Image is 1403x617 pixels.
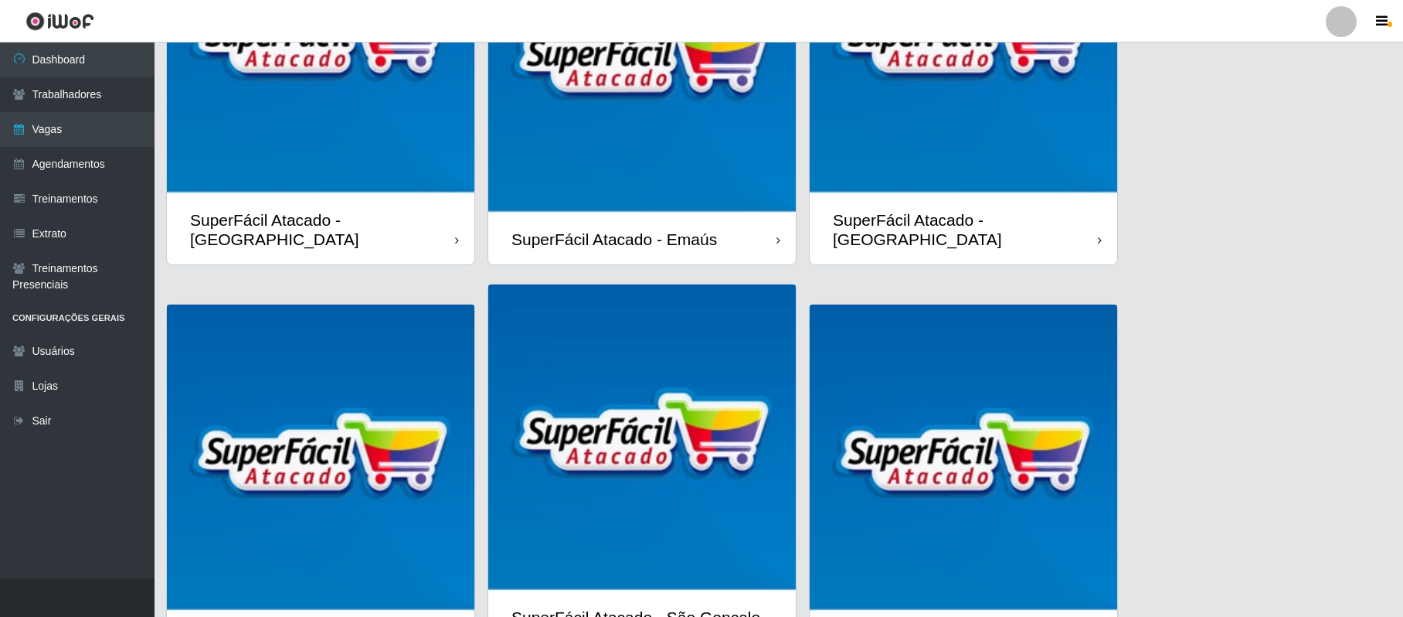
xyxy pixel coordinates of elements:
div: SuperFácil Atacado - [GEOGRAPHIC_DATA] [833,210,1098,249]
img: cardImg [488,285,796,592]
div: SuperFácil Atacado - Emaús [511,230,717,249]
img: CoreUI Logo [25,12,94,31]
div: SuperFácil Atacado - [GEOGRAPHIC_DATA] [190,210,455,249]
img: cardImg [810,305,1117,612]
img: cardImg [167,305,474,612]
